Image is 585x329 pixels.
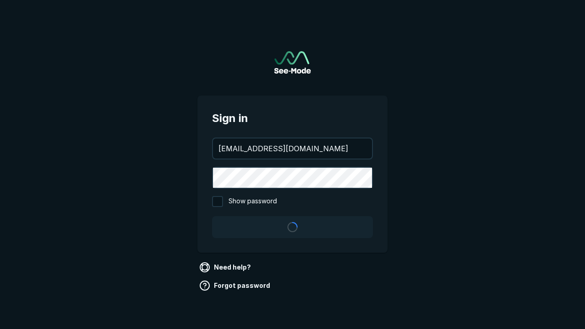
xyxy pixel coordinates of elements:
a: Forgot password [197,278,274,293]
span: Sign in [212,110,373,127]
span: Show password [229,196,277,207]
img: See-Mode Logo [274,51,311,74]
input: your@email.com [213,138,372,159]
a: Need help? [197,260,255,275]
a: Go to sign in [274,51,311,74]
